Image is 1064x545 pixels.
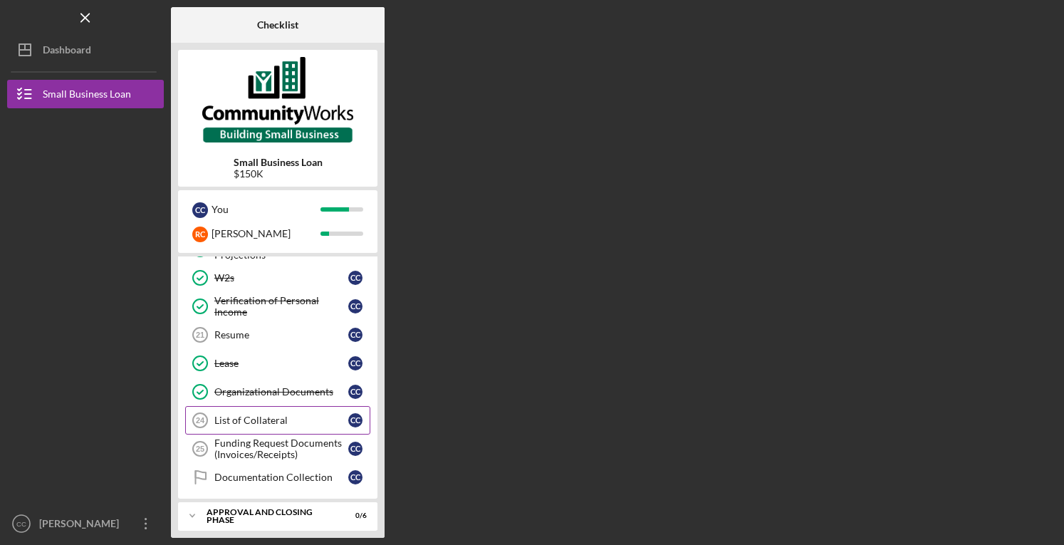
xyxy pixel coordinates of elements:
tspan: 21 [196,331,204,339]
button: Dashboard [7,36,164,64]
a: Organizational DocumentsCC [185,378,370,406]
div: C C [348,413,363,427]
div: You [212,197,320,222]
a: 24List of CollateralCC [185,406,370,435]
button: CC[PERSON_NAME] [7,509,164,538]
div: Organizational Documents [214,386,348,398]
img: Product logo [178,57,377,142]
a: Documentation CollectionCC [185,463,370,492]
div: [PERSON_NAME] [212,222,320,246]
div: C C [348,442,363,456]
div: C C [348,356,363,370]
div: C C [348,328,363,342]
tspan: 25 [196,445,204,453]
div: C C [348,385,363,399]
div: Dashboard [43,36,91,68]
div: Funding Request Documents (Invoices/Receipts) [214,437,348,460]
a: 25Funding Request Documents (Invoices/Receipts)CC [185,435,370,463]
a: LeaseCC [185,349,370,378]
b: Checklist [257,19,298,31]
div: R C [192,227,208,242]
div: Lease [214,358,348,369]
text: CC [16,520,26,528]
div: Approval and Closing Phase [207,508,331,524]
div: Verification of Personal Income [214,295,348,318]
div: C C [348,299,363,313]
a: Verification of Personal IncomeCC [185,292,370,321]
div: C C [192,202,208,218]
div: Small Business Loan [43,80,131,112]
div: Resume [214,329,348,341]
b: Small Business Loan [234,157,323,168]
button: Small Business Loan [7,80,164,108]
a: W2sCC [185,264,370,292]
a: 21ResumeCC [185,321,370,349]
div: [PERSON_NAME] [36,509,128,541]
div: 0 / 6 [341,512,367,520]
div: C C [348,470,363,484]
div: W2s [214,272,348,284]
div: List of Collateral [214,415,348,426]
tspan: 24 [196,416,205,425]
div: C C [348,271,363,285]
div: $150K [234,168,323,180]
div: Documentation Collection [214,472,348,483]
